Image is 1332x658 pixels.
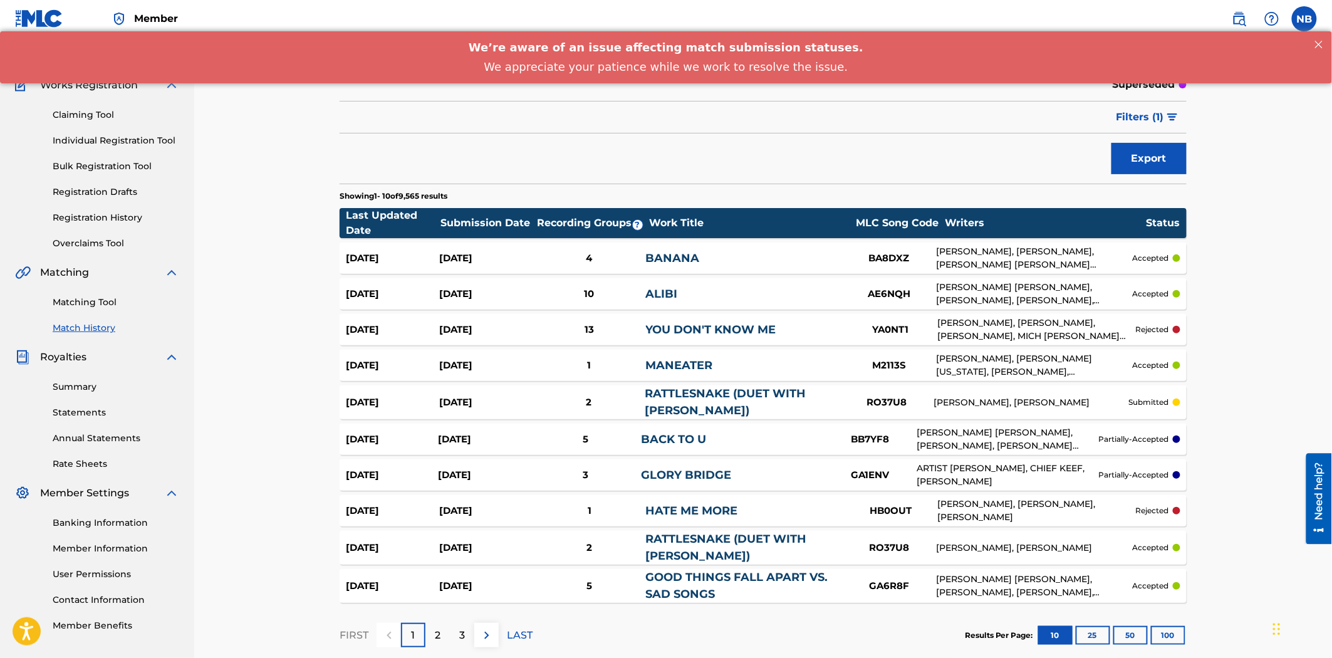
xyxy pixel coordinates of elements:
[15,350,30,365] img: Royalties
[1269,598,1332,658] div: Chat Widget
[1136,505,1169,516] p: rejected
[14,9,31,66] div: Need help?
[936,541,1133,555] div: [PERSON_NAME], [PERSON_NAME]
[533,287,645,301] div: 10
[917,426,1099,452] div: [PERSON_NAME] [PERSON_NAME], [PERSON_NAME], [PERSON_NAME] [PERSON_NAME], [PERSON_NAME] [PERSON_NAME]
[1116,110,1164,125] span: Filters ( 1 )
[53,296,179,309] a: Matching Tool
[1133,542,1169,553] p: accepted
[346,358,439,373] div: [DATE]
[844,323,938,337] div: YA0NT1
[1232,11,1247,26] img: search
[842,287,936,301] div: AE6NQH
[633,220,643,230] span: ?
[1259,6,1284,31] div: Help
[1038,626,1073,645] button: 10
[40,265,89,280] span: Matching
[533,251,645,266] div: 4
[479,628,494,643] img: right
[530,432,641,447] div: 5
[842,251,936,266] div: BA8DXZ
[938,498,1136,524] div: [PERSON_NAME], [PERSON_NAME], [PERSON_NAME]
[53,457,179,471] a: Rate Sheets
[439,579,533,593] div: [DATE]
[1133,253,1169,264] p: accepted
[1292,6,1317,31] div: User Menu
[842,541,936,555] div: RO37U8
[439,541,533,555] div: [DATE]
[53,516,179,530] a: Banking Information
[641,468,731,482] a: GLORY BRIDGE
[15,9,63,28] img: MLC Logo
[646,504,738,518] a: HATE ME MORE
[1133,580,1169,592] p: accepted
[346,432,438,447] div: [DATE]
[1147,216,1180,231] div: Status
[646,323,776,337] a: YOU DON'T KNOW ME
[1099,469,1169,481] p: partially-accepted
[1111,143,1187,174] button: Export
[850,216,944,231] div: MLC Song Code
[645,251,699,265] a: BANANA
[346,323,440,337] div: [DATE]
[1133,288,1169,300] p: accepted
[439,358,533,373] div: [DATE]
[53,432,179,445] a: Annual Statements
[346,208,440,238] div: Last Updated Date
[645,532,806,563] a: RATTLESNAKE (DUET WITH [PERSON_NAME])
[645,358,712,372] a: MANEATER
[936,352,1133,379] div: [PERSON_NAME], [PERSON_NAME][US_STATE], [PERSON_NAME], [PERSON_NAME]
[340,191,447,202] p: Showing 1 - 10 of 9,565 results
[53,593,179,607] a: Contact Information
[40,78,138,93] span: Works Registration
[533,358,645,373] div: 1
[965,630,1036,641] p: Results Per Page:
[844,504,938,518] div: HB0OUT
[112,11,127,26] img: Top Rightsholder
[438,468,530,483] div: [DATE]
[823,432,917,447] div: BB7YF8
[530,468,641,483] div: 3
[1273,610,1281,648] div: Drag
[440,504,534,518] div: [DATE]
[536,216,648,231] div: Recording Groups
[645,570,828,601] a: GOOD THINGS FALL APART VS. SAD SONGS
[1076,626,1110,645] button: 25
[340,628,368,643] p: FIRST
[842,579,936,593] div: GA6R8F
[53,406,179,419] a: Statements
[469,9,863,23] span: We’re aware of an issue affecting match submission statuses.
[1227,6,1252,31] a: Public Search
[40,486,129,501] span: Member Settings
[1099,434,1169,445] p: partially-accepted
[533,395,645,410] div: 2
[346,579,439,593] div: [DATE]
[412,628,415,643] p: 1
[917,462,1099,488] div: ARTIST [PERSON_NAME], CHIEF KEEF, [PERSON_NAME]
[645,387,806,417] a: RATTLESNAKE (DUET WITH [PERSON_NAME])
[1129,397,1169,408] p: submitted
[53,185,179,199] a: Registration Drafts
[15,265,31,280] img: Matching
[439,287,533,301] div: [DATE]
[438,432,530,447] div: [DATE]
[842,358,936,373] div: M2113S
[649,216,850,231] div: Work Title
[641,432,706,446] a: BACK TO U
[346,251,439,266] div: [DATE]
[15,78,31,93] img: Works Registration
[645,287,677,301] a: ALIBI
[439,395,533,410] div: [DATE]
[53,321,179,335] a: Match History
[1297,454,1332,545] iframe: Resource Center
[53,619,179,632] a: Member Benefits
[346,287,439,301] div: [DATE]
[934,396,1129,409] div: [PERSON_NAME], [PERSON_NAME]
[15,486,30,501] img: Member Settings
[134,11,178,26] span: Member
[439,251,533,266] div: [DATE]
[164,350,179,365] img: expand
[1109,102,1187,133] button: Filters (1)
[164,265,179,280] img: expand
[1113,626,1148,645] button: 50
